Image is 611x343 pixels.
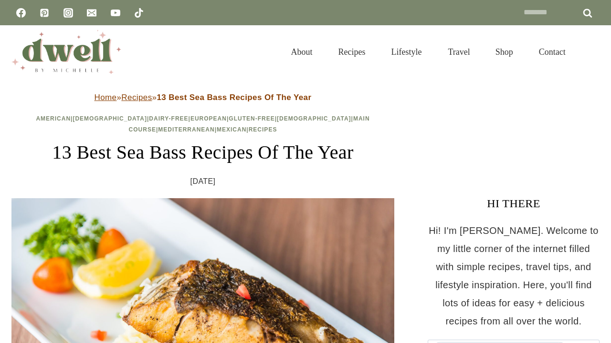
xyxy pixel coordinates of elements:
a: [DEMOGRAPHIC_DATA] [277,115,351,122]
a: Email [82,3,101,22]
a: Lifestyle [379,35,435,69]
a: [DEMOGRAPHIC_DATA] [73,115,147,122]
nav: Primary Navigation [278,35,579,69]
a: Dairy-Free [149,115,188,122]
a: Travel [435,35,483,69]
a: Recipes [326,35,379,69]
a: Mediterranean [158,126,214,133]
a: Recipes [121,93,152,102]
span: » » [95,93,312,102]
time: [DATE] [190,174,216,189]
a: Mexican [217,126,246,133]
a: YouTube [106,3,125,22]
a: European [190,115,227,122]
a: Gluten-Free [229,115,274,122]
p: Hi! I'm [PERSON_NAME]. Welcome to my little corner of the internet filled with simple recipes, tr... [428,222,600,330]
h3: HI THERE [428,195,600,212]
a: Shop [483,35,526,69]
a: Pinterest [35,3,54,22]
a: Instagram [59,3,78,22]
a: Facebook [11,3,31,22]
a: Recipes [249,126,277,133]
button: View Search Form [583,44,600,60]
a: About [278,35,326,69]
strong: 13 Best Sea Bass Recipes Of The Year [157,93,311,102]
img: DWELL by michelle [11,30,121,74]
span: | | | | | | | | | [36,115,369,133]
h1: 13 Best Sea Bass Recipes Of The Year [11,138,394,167]
a: TikTok [129,3,148,22]
a: Home [95,93,117,102]
a: American [36,115,71,122]
a: Contact [526,35,579,69]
